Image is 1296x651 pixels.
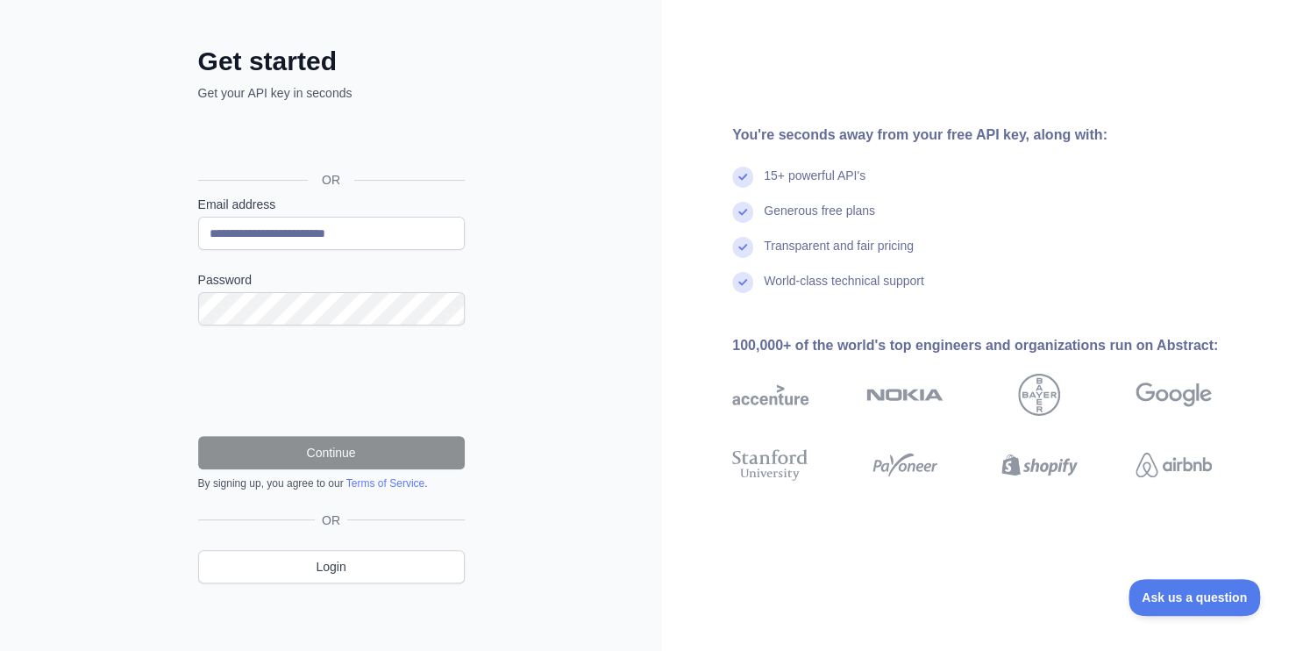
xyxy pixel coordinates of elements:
[764,272,924,307] div: World-class technical support
[732,202,753,223] img: check mark
[1018,374,1060,416] img: bayer
[198,84,465,102] p: Get your API key in seconds
[198,271,465,289] label: Password
[732,272,753,293] img: check mark
[198,196,465,213] label: Email address
[346,477,424,490] a: Terms of Service
[732,237,753,258] img: check mark
[764,237,914,272] div: Transparent and fair pricing
[866,446,943,484] img: payoneer
[764,202,875,237] div: Generous free plans
[732,446,808,484] img: stanford university
[1129,579,1261,616] iframe: Toggle Customer Support
[732,335,1268,356] div: 100,000+ of the world's top engineers and organizations run on Abstract:
[189,121,470,160] iframe: Botón de Acceder con Google
[315,511,347,529] span: OR
[1136,446,1212,484] img: airbnb
[198,46,465,77] h2: Get started
[308,171,354,189] span: OR
[198,550,465,583] a: Login
[198,436,465,469] button: Continue
[866,374,943,416] img: nokia
[732,167,753,188] img: check mark
[732,125,1268,146] div: You're seconds away from your free API key, along with:
[1136,374,1212,416] img: google
[732,374,808,416] img: accenture
[198,347,465,415] iframe: reCAPTCHA
[1001,446,1078,484] img: shopify
[198,476,465,490] div: By signing up, you agree to our .
[764,167,865,202] div: 15+ powerful API's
